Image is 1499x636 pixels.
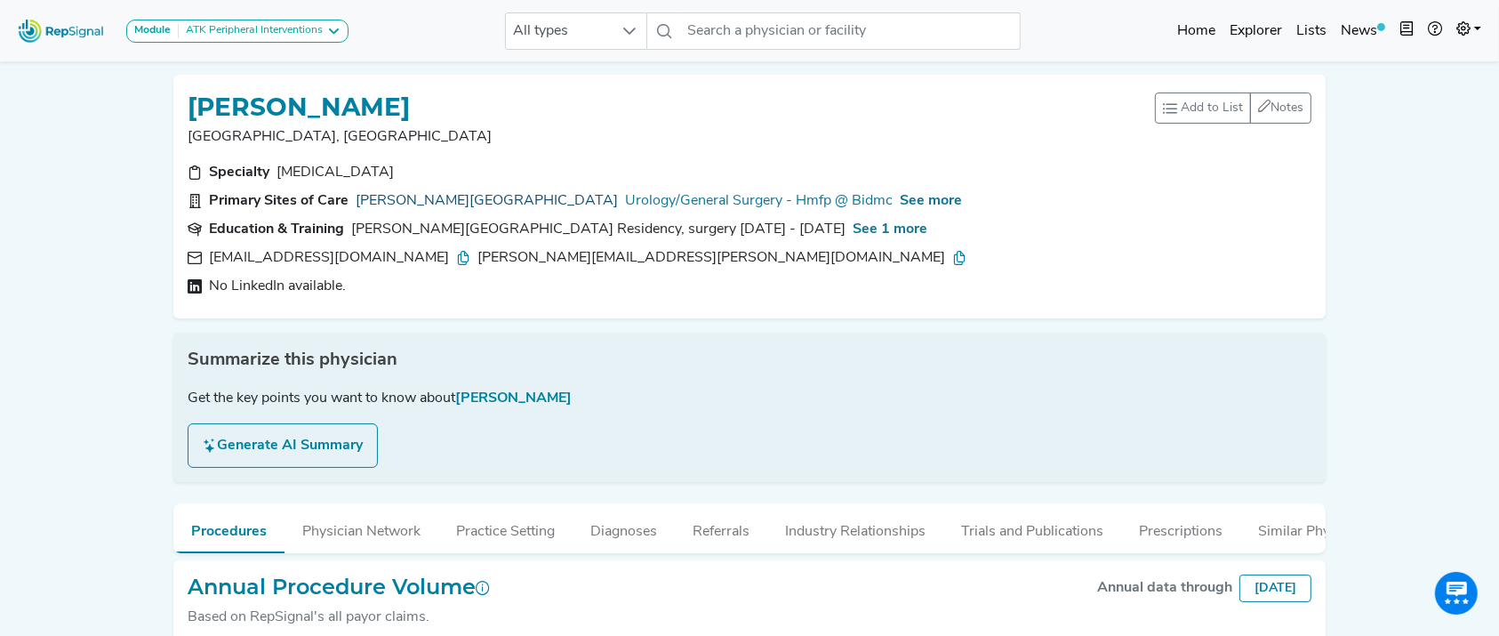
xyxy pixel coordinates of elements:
[356,190,618,212] a: [PERSON_NAME][GEOGRAPHIC_DATA]
[1334,13,1392,49] a: News
[173,503,285,553] button: Procedures
[188,607,490,628] div: Based on RepSignal's all payor claims.
[209,247,470,269] div: [EMAIL_ADDRESS][DOMAIN_NAME]
[1121,503,1240,551] button: Prescriptions
[900,194,962,208] span: See more
[477,247,966,269] div: [PERSON_NAME][EMAIL_ADDRESS][PERSON_NAME][DOMAIN_NAME]
[188,388,1311,409] div: Get the key points you want to know about
[1097,577,1232,599] div: Annual data through
[188,126,1155,148] p: [GEOGRAPHIC_DATA], [GEOGRAPHIC_DATA]
[277,162,394,183] div: Vascular Surgery
[853,222,927,237] span: See 1 more
[625,190,893,212] a: Urology/General Surgery - Hmfp @ Bidmc
[1181,99,1243,117] span: Add to List
[1222,13,1289,49] a: Explorer
[455,391,572,406] span: [PERSON_NAME]
[1392,13,1421,49] button: Intel Book
[1170,13,1222,49] a: Home
[351,219,846,240] div: Beth Israel Deaconess Medical Center Residency, surgery 1990 - 1997
[1155,93,1251,124] button: Add to List
[188,575,490,600] h2: Annual Procedure Volume
[681,12,1021,50] input: Search a physician or facility
[188,93,410,123] h1: [PERSON_NAME]
[1271,101,1303,115] span: Notes
[675,503,767,551] button: Referrals
[438,503,573,551] button: Practice Setting
[1289,13,1334,49] a: Lists
[209,219,344,240] div: Education & Training
[573,503,675,551] button: Diagnoses
[506,13,613,49] span: All types
[1239,575,1311,602] div: [DATE]
[134,25,171,36] strong: Module
[1250,93,1311,124] button: Notes
[209,190,349,212] div: Primary Sites of Care
[188,347,397,374] span: Summarize this physician
[1155,93,1311,124] div: toolbar
[209,276,346,297] span: No LinkedIn available.
[1240,503,1391,551] button: Similar Physicians
[767,503,943,551] button: Industry Relationships
[188,423,378,468] button: Generate AI Summary
[126,20,349,43] button: ModuleATK Peripheral Interventions
[285,503,438,551] button: Physician Network
[179,24,323,38] div: ATK Peripheral Interventions
[209,162,269,183] div: Specialty
[943,503,1121,551] button: Trials and Publications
